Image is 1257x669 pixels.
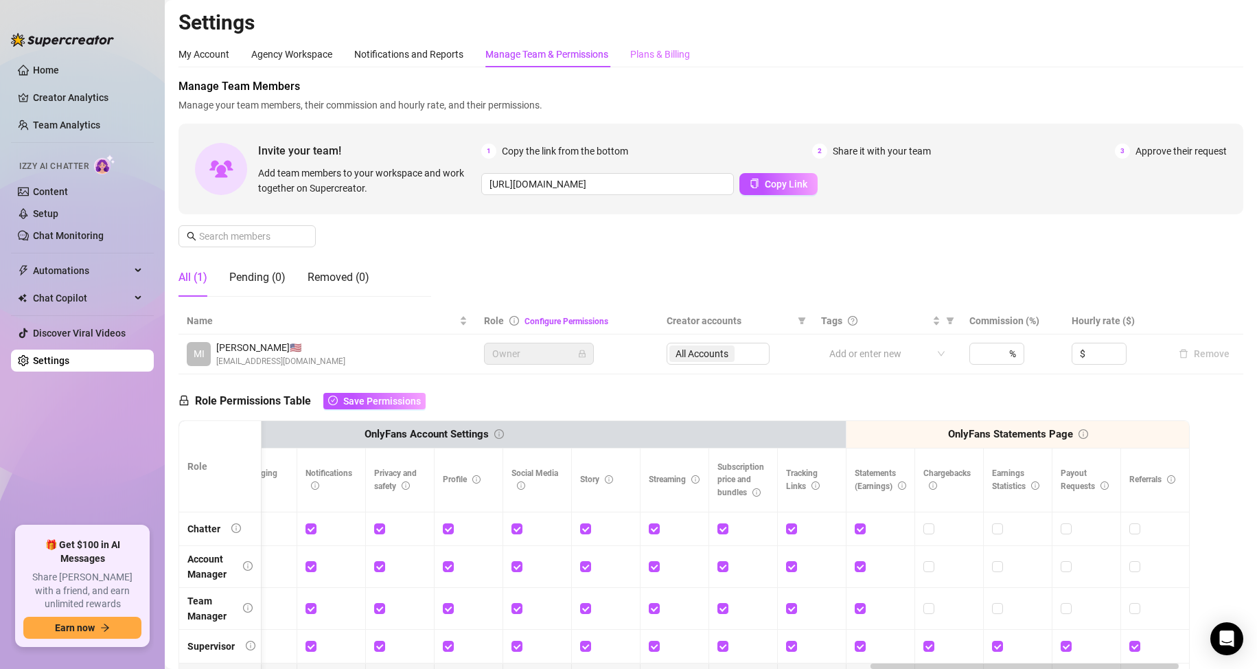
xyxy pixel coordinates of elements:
[1167,475,1175,484] span: info-circle
[923,468,971,491] span: Chargebacks
[187,639,235,654] div: Supervisor
[18,265,29,276] span: thunderbolt
[786,468,820,491] span: Tracking Links
[752,488,761,497] span: info-circle
[354,47,463,62] div: Notifications and Reports
[492,343,586,364] span: Owner
[33,230,104,241] a: Chat Monitoring
[374,468,417,491] span: Privacy and safety
[481,144,496,159] span: 1
[178,78,1243,95] span: Manage Team Members
[194,346,205,361] span: MI
[765,179,807,190] span: Copy Link
[100,623,110,633] span: arrow-right
[178,269,207,286] div: All (1)
[1129,475,1175,484] span: Referrals
[821,313,842,328] span: Tags
[946,317,954,325] span: filter
[1100,481,1109,490] span: info-circle
[187,593,232,624] div: Team Manager
[33,186,68,197] a: Content
[1210,622,1243,655] div: Open Intercom Messenger
[23,617,141,639] button: Earn nowarrow-right
[992,468,1039,491] span: Earnings Statistics
[33,287,130,309] span: Chat Copilot
[23,571,141,611] span: Share [PERSON_NAME] with a friend, and earn unlimited rewards
[187,521,220,536] div: Chatter
[33,120,100,131] a: Team Analytics
[502,144,628,159] span: Copy the link from the bottom
[328,396,338,405] span: check-circle
[1061,468,1109,491] span: Payout Requests
[798,317,806,325] span: filter
[855,468,906,491] span: Statements (Earnings)
[178,98,1243,113] span: Manage your team members, their commission and hourly rate, and their permissions.
[833,144,931,159] span: Share it with your team
[494,429,504,439] span: info-circle
[630,47,690,62] div: Plans & Billing
[1079,429,1088,439] span: info-circle
[229,269,286,286] div: Pending (0)
[717,462,764,498] span: Subscription price and bundles
[55,622,95,633] span: Earn now
[251,47,332,62] div: Agency Workspace
[848,316,857,326] span: question-circle
[33,208,58,219] a: Setup
[11,33,114,47] img: logo-BBDzfeDw.svg
[178,10,1243,36] h2: Settings
[898,481,906,490] span: info-circle
[19,160,89,173] span: Izzy AI Chatter
[929,481,937,490] span: info-circle
[311,481,319,490] span: info-circle
[667,313,792,328] span: Creator accounts
[243,561,253,571] span: info-circle
[18,293,27,303] img: Chat Copilot
[178,395,189,406] span: lock
[1135,144,1227,159] span: Approve their request
[485,47,608,62] div: Manage Team & Permissions
[258,166,476,196] span: Add team members to your workspace and work together on Supercreator.
[739,173,818,195] button: Copy Link
[33,65,59,76] a: Home
[23,538,141,565] span: 🎁 Get $100 in AI Messages
[243,603,253,613] span: info-circle
[811,481,820,490] span: info-circle
[1031,481,1039,490] span: info-circle
[179,421,262,512] th: Role
[308,269,369,286] div: Removed (0)
[33,355,69,366] a: Settings
[402,481,410,490] span: info-circle
[94,155,115,174] img: AI Chatter
[1173,345,1235,362] button: Remove
[472,475,481,484] span: info-circle
[795,310,809,331] span: filter
[216,340,345,355] span: [PERSON_NAME] 🇺🇸
[187,552,232,582] div: Account Manager
[812,144,827,159] span: 2
[691,475,700,484] span: info-circle
[943,310,957,331] span: filter
[343,396,421,407] span: Save Permissions
[246,641,255,650] span: info-circle
[484,315,504,326] span: Role
[187,231,196,241] span: search
[750,179,759,188] span: copy
[365,428,489,440] strong: OnlyFans Account Settings
[443,475,481,484] span: Profile
[524,317,608,326] a: Configure Permissions
[178,47,229,62] div: My Account
[33,328,126,339] a: Discover Viral Videos
[578,350,586,358] span: lock
[33,87,143,109] a: Creator Analytics
[605,475,613,484] span: info-circle
[323,393,426,409] button: Save Permissions
[305,468,352,491] span: Notifications
[231,523,241,533] span: info-circle
[178,308,476,334] th: Name
[509,316,519,326] span: info-circle
[199,229,297,244] input: Search members
[258,142,481,159] span: Invite your team!
[178,393,426,409] h5: Role Permissions Table
[187,313,457,328] span: Name
[517,481,525,490] span: info-circle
